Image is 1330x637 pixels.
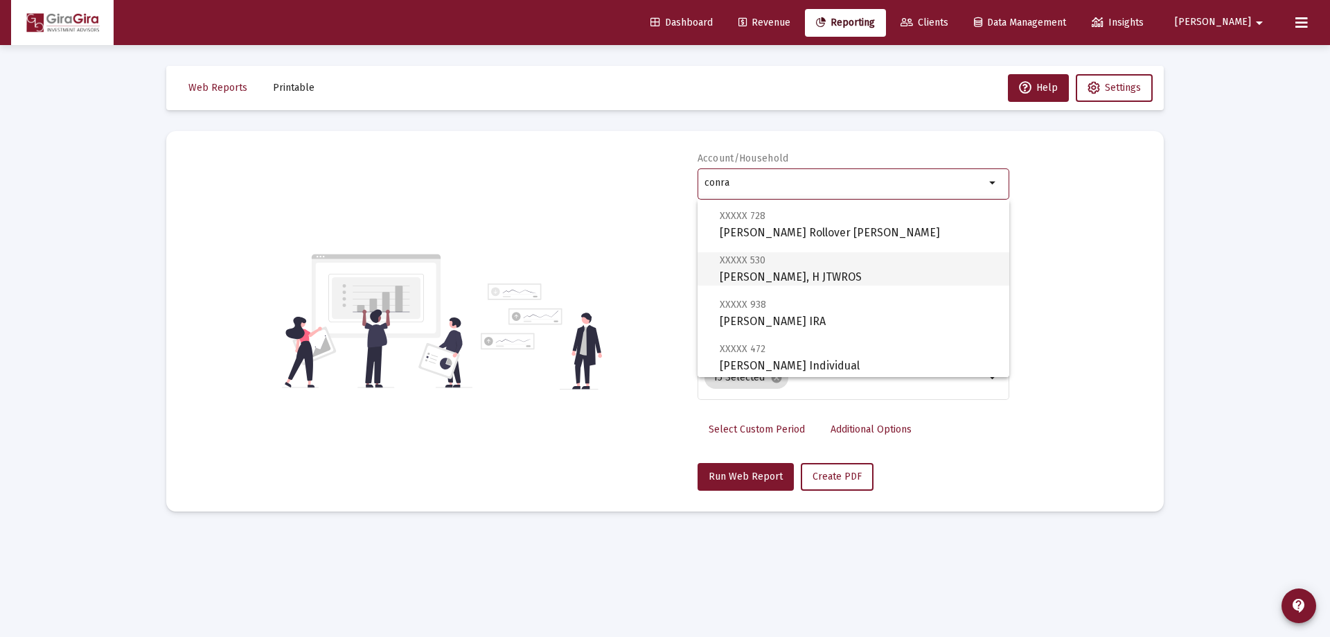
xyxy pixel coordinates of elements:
[704,364,985,392] mat-chip-list: Selection
[816,17,875,28] span: Reporting
[974,17,1066,28] span: Data Management
[650,17,713,28] span: Dashboard
[698,463,794,491] button: Run Web Report
[1175,17,1251,28] span: [PERSON_NAME]
[698,152,789,164] label: Account/Household
[813,471,862,482] span: Create PDF
[1291,597,1307,614] mat-icon: contact_support
[1105,82,1141,94] span: Settings
[985,175,1002,191] mat-icon: arrow_drop_down
[704,367,788,389] mat-chip: 15 Selected
[273,82,314,94] span: Printable
[709,424,805,435] span: Select Custom Period
[1008,74,1069,102] button: Help
[1158,8,1284,36] button: [PERSON_NAME]
[727,9,801,37] a: Revenue
[709,471,783,482] span: Run Web Report
[720,343,765,355] span: XXXXX 472
[889,9,959,37] a: Clients
[720,296,998,330] span: [PERSON_NAME] IRA
[901,17,948,28] span: Clients
[720,299,766,311] span: XXXXX 938
[639,9,724,37] a: Dashboard
[1081,9,1155,37] a: Insights
[985,369,1002,386] mat-icon: arrow_drop_down
[704,177,985,189] input: Search or select an account or household
[21,9,103,37] img: Dashboard
[801,463,874,491] button: Create PDF
[177,74,258,102] button: Web Reports
[1251,9,1268,37] mat-icon: arrow_drop_down
[720,252,998,286] span: [PERSON_NAME], H JTWROS
[1092,17,1144,28] span: Insights
[770,372,783,384] mat-icon: cancel
[720,340,998,374] span: [PERSON_NAME] Individual
[720,254,765,266] span: XXXXX 530
[282,252,472,390] img: reporting
[188,82,247,94] span: Web Reports
[831,424,912,435] span: Additional Options
[963,9,1077,37] a: Data Management
[720,210,765,222] span: XXXXX 728
[262,74,326,102] button: Printable
[805,9,886,37] a: Reporting
[481,283,602,390] img: reporting-alt
[1076,74,1153,102] button: Settings
[738,17,790,28] span: Revenue
[720,207,998,241] span: [PERSON_NAME] Rollover [PERSON_NAME]
[1019,82,1058,94] span: Help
